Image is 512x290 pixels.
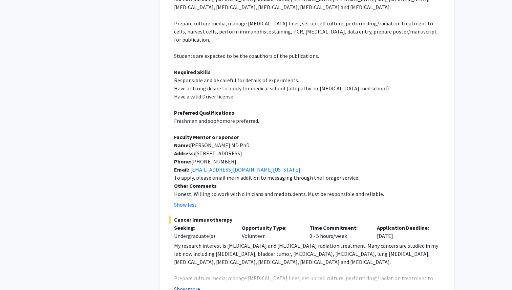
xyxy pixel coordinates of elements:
strong: Email: [174,166,189,173]
div: Volunteer [237,224,304,240]
span: [STREET_ADDRESS] [195,150,242,157]
div: [DATE] [372,224,440,240]
div: Undergraduate(s) [174,232,232,240]
strong: Faculty Mentor or Sponsor [174,134,239,140]
span: Freshman and sophomore preferred. [174,117,259,124]
p: Time Commitment: [310,224,367,232]
span: Students are expected to be the coauthors of the publications. [174,52,319,59]
span: Prepare culture media, manage [MEDICAL_DATA] lines, set up cell culture, perform drug/radiation t... [174,20,437,43]
strong: Address: [174,150,195,157]
span: Responsible and be careful for details of experiments. [174,77,299,84]
p: To apply, please email me in addition to messaging through the Forager service. [174,174,445,182]
span: Cancer Immunotherapy [169,216,445,224]
span: [PHONE_NUMBER] [191,158,236,165]
span: Have a strong desire to apply for medical school (allopathic or [MEDICAL_DATA] med school) [174,85,389,92]
strong: Name: [174,142,190,149]
strong: Phone: [174,158,191,165]
span: My research interest is [MEDICAL_DATA] and [MEDICAL_DATA] radiation treatment. Many cancers are s... [174,242,438,265]
iframe: Chat [5,260,29,285]
p: Application Deadline: [377,224,434,232]
span: Honest, Willing to work with clinicians and med students. Must be responsible and reliable. [174,191,384,197]
span: [PERSON_NAME] MD PhD [190,142,250,149]
strong: Required Skills [174,69,211,75]
strong: Other Comments [174,182,217,189]
button: Show less [174,201,197,209]
div: 0 - 5 hours/week [304,224,372,240]
strong: Preferred Qualifications [174,109,234,116]
p: Seeking: [174,224,232,232]
p: Opportunity Type: [242,224,299,232]
a: [EMAIL_ADDRESS][DOMAIN_NAME][US_STATE] [190,166,300,173]
span: Have a valid Driver license [174,93,233,100]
